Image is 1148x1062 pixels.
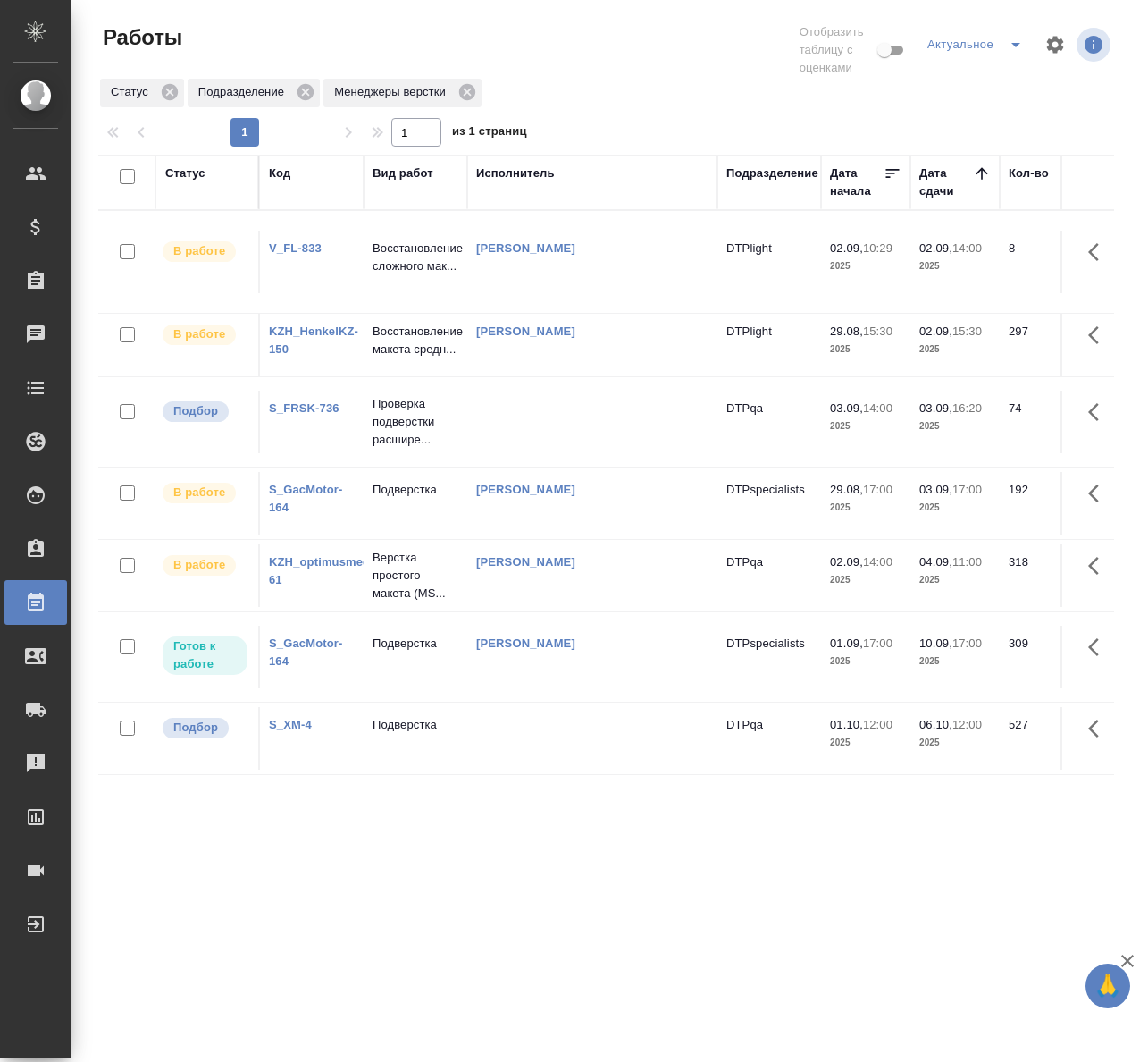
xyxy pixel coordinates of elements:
[1000,231,1089,293] td: 8
[1077,231,1120,274] button: Здесь прячутся важные кнопки
[830,401,863,415] p: 03.09,
[173,719,218,737] p: Подбор
[1077,314,1120,357] button: Здесь прячутся важные кнопки
[161,481,249,505] div: Исполнитель выполняет работу
[919,653,991,670] p: 2025
[373,635,458,653] p: Подверстка
[717,472,821,535] td: DTPspecialists
[1077,28,1114,62] span: Посмотреть информацию
[952,324,982,338] p: 15:30
[188,79,320,107] div: Подразделение
[919,636,952,650] p: 10.09,
[1034,23,1077,66] span: Настроить таблицу
[173,242,225,260] p: В работе
[830,636,863,650] p: 01.09,
[269,164,290,182] div: Код
[1077,626,1120,669] button: Здесь прячутся важные кнопки
[717,231,821,293] td: DTPlight
[830,257,901,275] p: 2025
[476,324,575,338] a: [PERSON_NAME]
[373,164,433,182] div: Вид работ
[717,544,821,607] td: DTPqa
[830,734,901,752] p: 2025
[1000,314,1089,376] td: 297
[373,481,458,499] p: Подверстка
[161,400,249,424] div: Можно подбирать исполнителей
[161,635,249,677] div: Исполнитель может приступить к работе
[919,483,952,496] p: 03.09,
[269,241,322,255] a: V_FL-833
[919,417,991,435] p: 2025
[161,240,249,264] div: Исполнитель выполняет работу
[919,401,952,415] p: 03.09,
[1093,967,1123,1005] span: 🙏
[476,555,575,569] a: [PERSON_NAME]
[269,401,339,415] a: S_FRSK-736
[1085,964,1130,1008] button: 🙏
[952,401,982,415] p: 16:20
[98,23,182,52] span: Работы
[800,23,874,77] span: Отобразить таблицу с оценками
[919,257,991,275] p: 2025
[923,30,1034,59] div: split button
[334,83,452,101] p: Менеджеры верстки
[830,483,863,496] p: 29.08,
[173,556,225,574] p: В работе
[198,83,290,101] p: Подразделение
[830,341,901,358] p: 2025
[323,79,482,107] div: Менеджеры верстки
[919,571,991,589] p: 2025
[830,164,884,200] div: Дата начала
[1077,391,1120,434] button: Здесь прячутся важные кнопки
[476,164,555,182] div: Исполнитель
[1009,164,1049,182] div: Кол-во
[269,324,358,356] a: KZH_HenkelKZ-150
[173,402,218,420] p: Подбор
[373,240,458,275] p: Восстановление сложного мак...
[830,417,901,435] p: 2025
[952,555,982,569] p: 11:00
[863,718,892,731] p: 12:00
[717,314,821,376] td: DTPlight
[476,241,575,255] a: [PERSON_NAME]
[717,391,821,453] td: DTPqa
[919,241,952,255] p: 02.09,
[919,734,991,752] p: 2025
[952,483,982,496] p: 17:00
[952,241,982,255] p: 14:00
[476,636,575,650] a: [PERSON_NAME]
[373,323,458,358] p: Восстановление макета средн...
[452,121,527,147] span: из 1 страниц
[863,324,892,338] p: 15:30
[269,718,312,731] a: S_XM-4
[269,636,342,668] a: S_GacMotor-164
[1000,472,1089,535] td: 192
[269,483,342,514] a: S_GacMotor-164
[919,718,952,731] p: 06.10,
[1077,472,1120,515] button: Здесь прячутся важные кнопки
[952,636,982,650] p: 17:00
[476,483,575,496] a: [PERSON_NAME]
[952,718,982,731] p: 12:00
[173,637,237,673] p: Готов к работе
[1000,707,1089,770] td: 527
[1000,544,1089,607] td: 318
[919,341,991,358] p: 2025
[111,83,155,101] p: Статус
[161,323,249,347] div: Исполнитель выполняет работу
[830,718,863,731] p: 01.10,
[373,549,458,603] p: Верстка простого макета (MS...
[830,499,901,517] p: 2025
[1000,626,1089,688] td: 309
[1077,544,1120,587] button: Здесь прячутся важные кнопки
[165,164,205,182] div: Статус
[173,325,225,343] p: В работе
[717,626,821,688] td: DTPspecialists
[830,653,901,670] p: 2025
[863,241,892,255] p: 10:29
[919,555,952,569] p: 04.09,
[373,395,458,449] p: Проверка подверстки расшире...
[830,241,863,255] p: 02.09,
[726,164,818,182] div: Подразделение
[919,324,952,338] p: 02.09,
